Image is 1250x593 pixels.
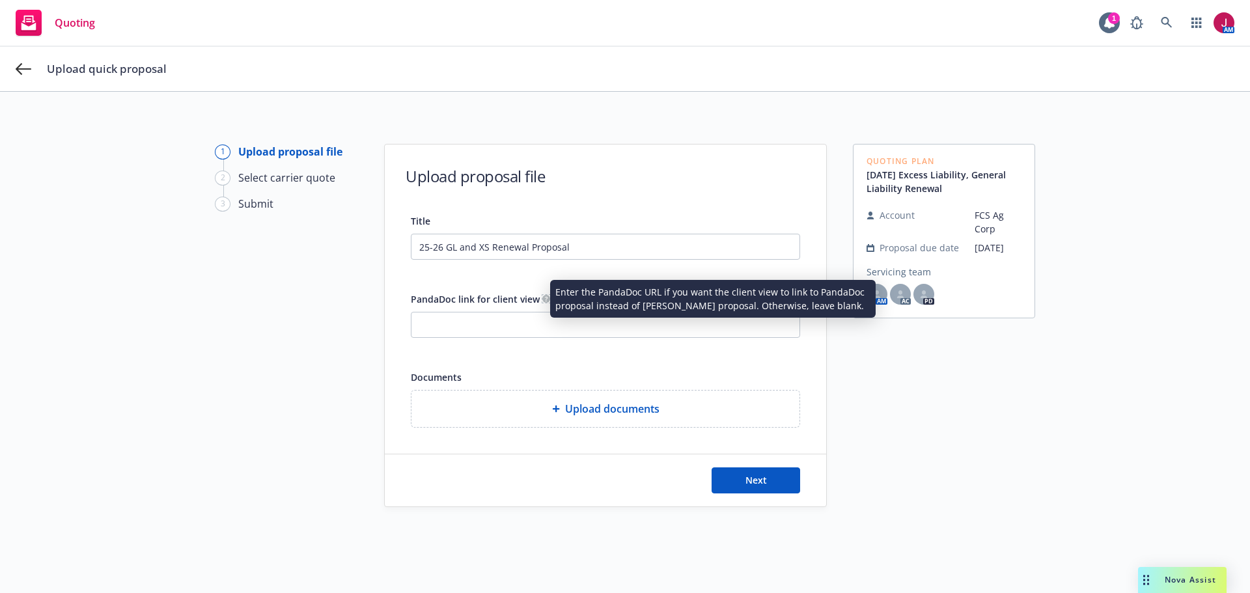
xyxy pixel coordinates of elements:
h1: Upload proposal file [406,165,545,187]
span: Title [411,215,430,227]
div: 3 [215,197,230,212]
span: Quoting [55,18,95,28]
span: Upload documents [565,401,660,417]
span: Nova Assist [1165,574,1216,585]
a: Search [1154,10,1180,36]
div: 1 [1108,12,1120,24]
div: 1 [215,145,230,159]
a: Report a Bug [1124,10,1150,36]
span: Servicing team [867,265,1021,279]
button: Nova Assist [1138,567,1227,593]
div: Upload documents [411,390,800,428]
span: Quoting Plan [867,158,1021,165]
span: PD [913,284,934,305]
div: Submit [238,196,273,212]
span: PandaDoc link for client view [411,293,540,305]
span: [DATE] [975,241,1021,255]
img: photo [1214,12,1234,33]
span: Account [880,208,915,222]
div: Drag to move [1138,567,1154,593]
span: Proposal due date [880,241,959,255]
span: AM [867,284,887,305]
a: Quoting [10,5,100,41]
div: Upload proposal file [238,144,342,159]
button: Next [712,467,800,493]
span: Next [745,474,767,486]
div: 2 [215,171,230,186]
div: Select carrier quote [238,170,335,186]
a: Switch app [1184,10,1210,36]
span: AC [890,284,911,305]
span: Documents [411,371,462,383]
span: FCS Ag Corp [975,208,1021,236]
a: [DATE] Excess Liability, General Liability Renewal [867,168,1021,195]
span: Upload quick proposal [47,61,167,77]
